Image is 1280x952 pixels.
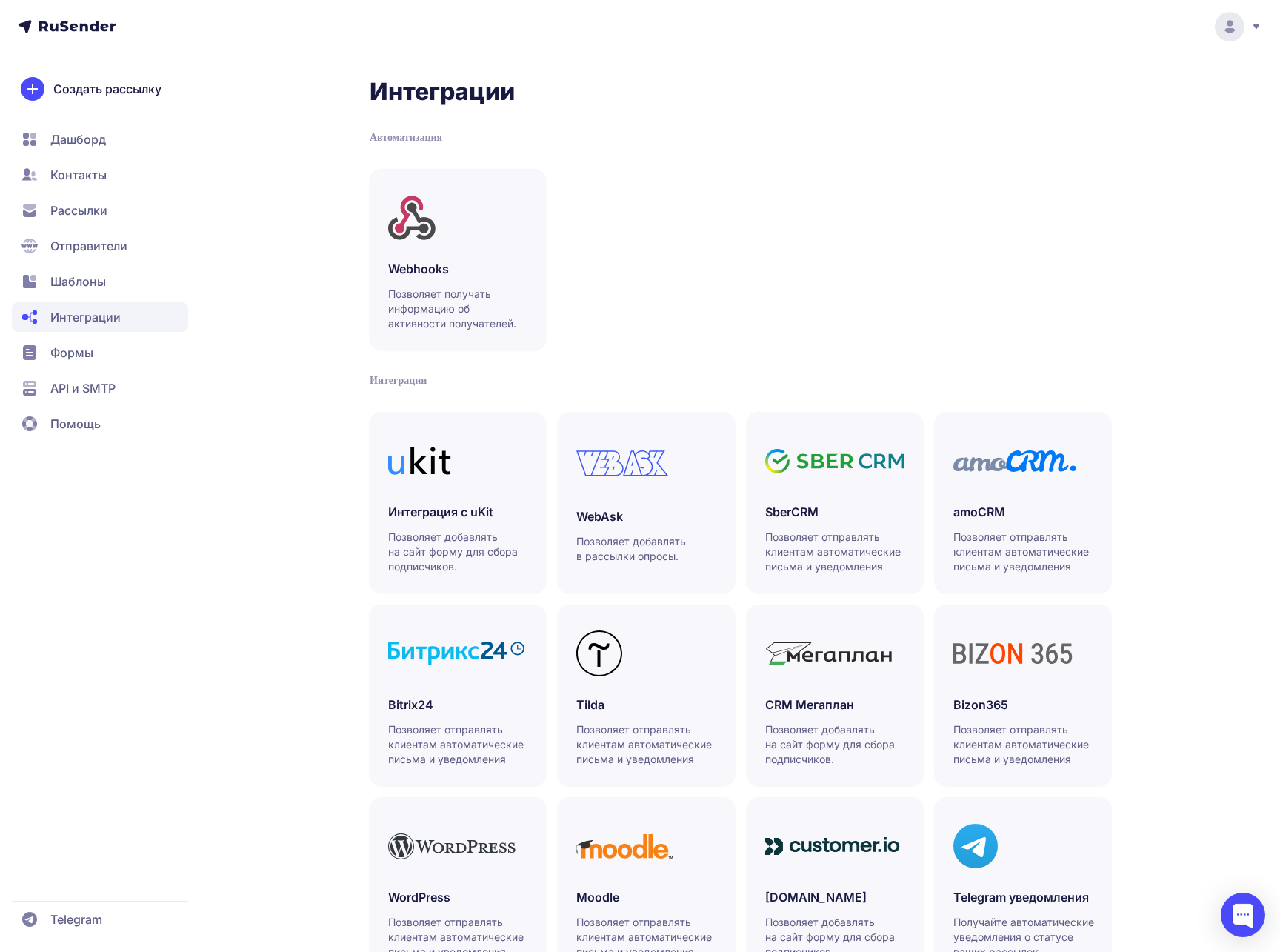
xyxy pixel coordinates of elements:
[388,696,527,713] h3: Bitrix24
[953,530,1094,574] p: Позволяет отправлять клиентам автоматические письма и уведомления
[576,888,716,906] h3: Moodle
[50,130,106,148] span: Дашборд
[576,696,716,713] h3: Tilda
[576,722,717,767] p: Позволяет отправлять клиентам автоматические письма и уведомления
[558,605,734,785] a: TildaПозволяет отправлять клиентам автоматические письма и уведомления
[50,308,121,326] span: Интеграции
[765,530,906,574] p: Позволяет отправлять клиентам автоматические письма и уведомления
[747,605,923,785] a: CRM МегапланПозволяет добавлять на сайт форму для сбора подписчиков.
[388,287,529,331] p: Позволяет получать информацию об активности получателей.
[370,77,1111,107] h2: Интеграции
[953,888,1093,906] h3: Telegram уведомления
[388,260,527,278] h3: Webhooks
[765,696,904,713] h3: CRM Мегаплан
[370,169,546,350] a: WebhooksПозволяет получать информацию об активности получателей.
[50,237,127,255] span: Отправители
[576,534,717,564] p: Позволяет добавлять в рассылки опросы.
[953,722,1094,767] p: Позволяет отправлять клиентам автоматические письма и уведомления
[935,605,1111,785] a: Bizon365Позволяет отправлять клиентам автоматические письма и уведомления
[558,412,734,593] a: WebAskПозволяет добавлять в рассылки опросы.
[765,888,904,906] h3: [DOMAIN_NAME]
[576,507,716,525] h3: WebAsk
[50,379,116,397] span: API и SMTP
[50,166,107,184] span: Контакты
[953,503,1093,521] h3: amoCRM
[388,503,527,521] h3: Интеграция с uKit
[765,503,904,521] h3: SberCRM
[765,722,906,767] p: Позволяет добавлять на сайт форму для сбора подписчиков.
[370,412,546,593] a: Интеграция с uKitПозволяет добавлять на сайт форму для сбора подписчиков.
[12,905,188,934] a: Telegram
[935,412,1111,593] a: amoCRMПозволяет отправлять клиентам автоматические письма и уведомления
[53,80,161,98] span: Создать рассылку
[388,722,529,767] p: Позволяет отправлять клиентам автоматические письма и уведомления
[370,373,1111,388] div: Интеграции
[370,130,1111,145] div: Автоматизация
[953,696,1093,713] h3: Bizon365
[50,911,102,928] span: Telegram
[370,605,546,785] a: Bitrix24Позволяет отправлять клиентам автоматические письма и уведомления
[50,415,101,433] span: Помощь
[50,273,106,290] span: Шаблоны
[388,530,529,574] p: Позволяет добавлять на сайт форму для сбора подписчиков.
[50,344,93,362] span: Формы
[388,888,527,906] h3: WordPress
[50,202,107,219] span: Рассылки
[747,412,923,593] a: SberCRMПозволяет отправлять клиентам автоматические письма и уведомления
